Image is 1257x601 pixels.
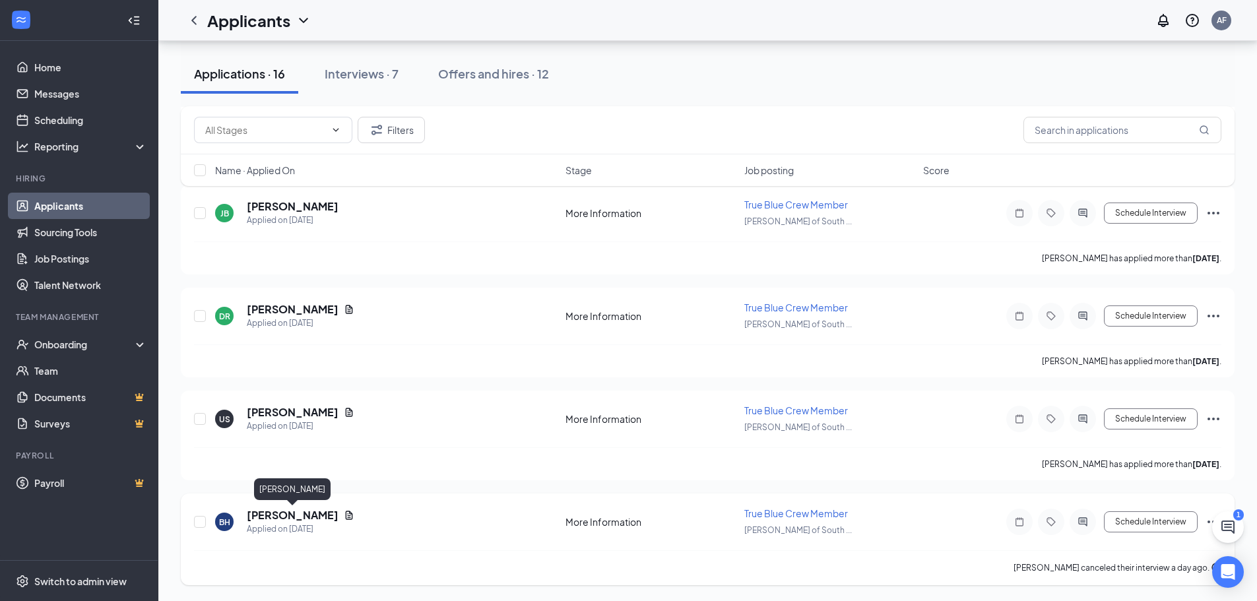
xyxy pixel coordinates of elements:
[215,164,295,177] span: Name · Applied On
[247,317,354,330] div: Applied on [DATE]
[34,358,147,384] a: Team
[565,309,736,323] div: More Information
[247,508,338,522] h5: [PERSON_NAME]
[34,107,147,133] a: Scheduling
[186,13,202,28] svg: ChevronLeft
[565,515,736,528] div: More Information
[1012,311,1027,321] svg: Note
[1043,414,1059,424] svg: Tag
[744,525,852,535] span: [PERSON_NAME] of South ...
[1042,356,1221,367] p: [PERSON_NAME] has applied more than .
[1206,514,1221,530] svg: Ellipses
[744,301,848,313] span: True Blue Crew Member
[1042,253,1221,264] p: [PERSON_NAME] has applied more than .
[1192,356,1219,366] b: [DATE]
[34,54,147,80] a: Home
[247,420,354,433] div: Applied on [DATE]
[1233,509,1244,521] div: 1
[1012,414,1027,424] svg: Note
[344,407,354,418] svg: Document
[34,193,147,219] a: Applicants
[16,575,29,588] svg: Settings
[219,517,230,528] div: BH
[127,14,141,27] svg: Collapse
[220,208,229,219] div: JB
[16,173,145,184] div: Hiring
[1217,15,1227,26] div: AF
[1012,208,1027,218] svg: Note
[207,9,290,32] h1: Applicants
[219,311,230,322] div: DR
[247,199,338,214] h5: [PERSON_NAME]
[34,338,136,351] div: Onboarding
[34,219,147,245] a: Sourcing Tools
[1212,511,1244,543] button: ChatActive
[1023,117,1221,143] input: Search in applications
[1206,411,1221,427] svg: Ellipses
[1206,205,1221,221] svg: Ellipses
[565,206,736,220] div: More Information
[744,199,848,210] span: True Blue Crew Member
[744,216,852,226] span: [PERSON_NAME] of South ...
[34,470,147,496] a: PayrollCrown
[247,214,338,227] div: Applied on [DATE]
[1012,517,1027,527] svg: Note
[565,164,592,177] span: Stage
[1206,308,1221,324] svg: Ellipses
[744,422,852,432] span: [PERSON_NAME] of South ...
[194,65,285,82] div: Applications · 16
[34,410,147,437] a: SurveysCrown
[16,140,29,153] svg: Analysis
[744,507,848,519] span: True Blue Crew Member
[296,13,311,28] svg: ChevronDown
[1075,208,1091,218] svg: ActiveChat
[247,405,338,420] h5: [PERSON_NAME]
[1104,408,1198,429] button: Schedule Interview
[1199,125,1209,135] svg: MagnifyingGlass
[219,414,230,425] div: US
[1075,414,1091,424] svg: ActiveChat
[331,125,341,135] svg: ChevronDown
[744,404,848,416] span: True Blue Crew Member
[1212,556,1244,588] div: Open Intercom Messenger
[1104,305,1198,327] button: Schedule Interview
[16,311,145,323] div: Team Management
[744,164,794,177] span: Job posting
[369,122,385,138] svg: Filter
[205,123,325,137] input: All Stages
[16,338,29,351] svg: UserCheck
[344,510,354,521] svg: Document
[34,575,127,588] div: Switch to admin view
[34,384,147,410] a: DocumentsCrown
[34,272,147,298] a: Talent Network
[344,304,354,315] svg: Document
[1220,519,1236,535] svg: ChatActive
[1043,311,1059,321] svg: Tag
[1075,517,1091,527] svg: ActiveChat
[34,245,147,272] a: Job Postings
[1014,561,1221,575] div: [PERSON_NAME] canceled their interview a day ago.
[565,412,736,426] div: More Information
[1155,13,1171,28] svg: Notifications
[438,65,549,82] div: Offers and hires · 12
[358,117,425,143] button: Filter Filters
[1104,203,1198,224] button: Schedule Interview
[15,13,28,26] svg: WorkstreamLogo
[247,302,338,317] h5: [PERSON_NAME]
[1043,208,1059,218] svg: Tag
[1192,253,1219,263] b: [DATE]
[254,478,331,500] div: [PERSON_NAME]
[34,140,148,153] div: Reporting
[1211,562,1221,573] svg: Info
[1075,311,1091,321] svg: ActiveChat
[1042,459,1221,470] p: [PERSON_NAME] has applied more than .
[744,319,852,329] span: [PERSON_NAME] of South ...
[1184,13,1200,28] svg: QuestionInfo
[1192,459,1219,469] b: [DATE]
[1043,517,1059,527] svg: Tag
[34,80,147,107] a: Messages
[325,65,399,82] div: Interviews · 7
[1104,511,1198,532] button: Schedule Interview
[16,450,145,461] div: Payroll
